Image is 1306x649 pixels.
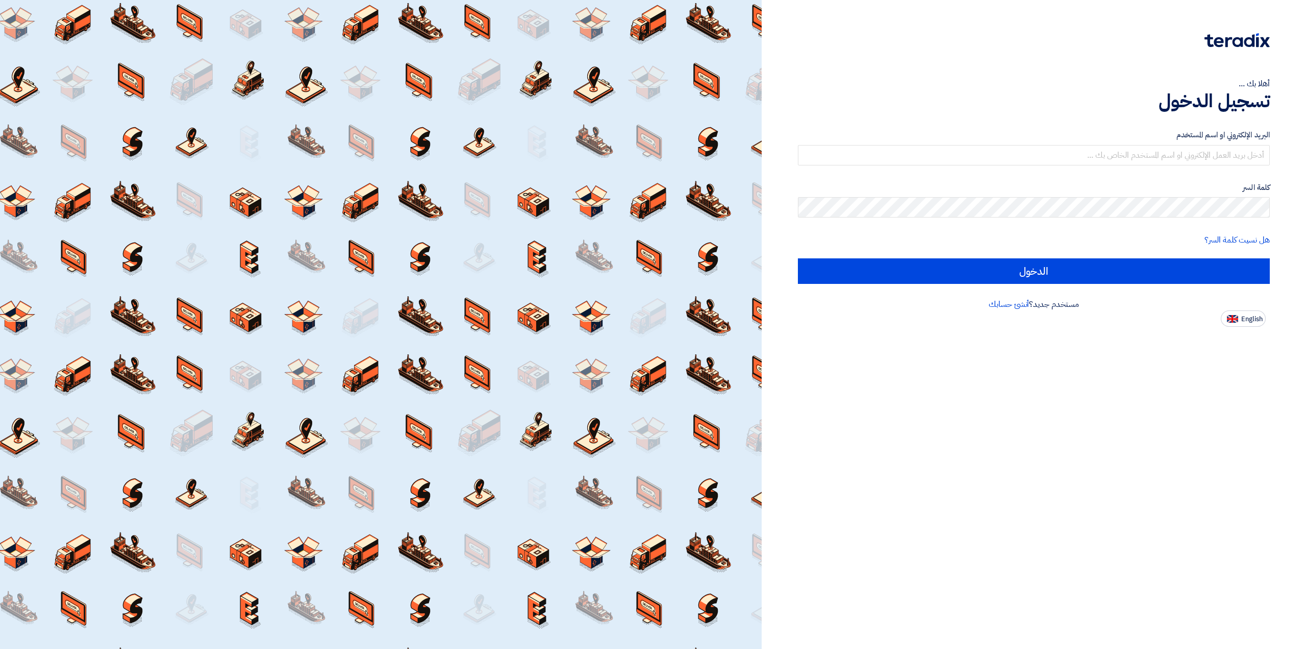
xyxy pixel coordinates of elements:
label: كلمة السر [798,182,1270,194]
span: English [1241,316,1263,323]
a: هل نسيت كلمة السر؟ [1204,234,1270,246]
button: English [1221,310,1266,327]
input: أدخل بريد العمل الإلكتروني او اسم المستخدم الخاص بك ... [798,145,1270,165]
img: en-US.png [1227,315,1238,323]
h1: تسجيل الدخول [798,90,1270,112]
input: الدخول [798,258,1270,284]
div: مستخدم جديد؟ [798,298,1270,310]
img: Teradix logo [1204,33,1270,47]
div: أهلا بك ... [798,78,1270,90]
label: البريد الإلكتروني او اسم المستخدم [798,129,1270,141]
a: أنشئ حسابك [989,298,1029,310]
